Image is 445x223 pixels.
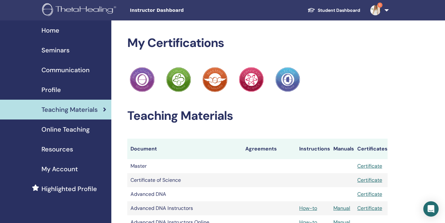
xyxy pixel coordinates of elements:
span: Resources [41,144,73,154]
div: Open Intercom Messenger [423,201,439,217]
span: Highlighted Profile [41,184,97,194]
h2: Teaching Materials [127,109,388,123]
span: Home [41,26,59,35]
span: Teaching Materials [41,105,98,114]
img: Practitioner [203,67,227,92]
td: Master [127,159,242,173]
a: How-to [299,205,317,211]
h2: My Certifications [127,36,388,50]
th: Manuals [330,139,354,159]
a: Certificate [357,191,382,197]
th: Certificates [354,139,388,159]
td: Advanced DNA Instructors [127,201,242,215]
a: Certificate [357,177,382,183]
span: Communication [41,65,90,75]
td: Advanced DNA [127,187,242,201]
span: Online Teaching [41,125,90,134]
img: graduation-cap-white.svg [308,7,315,13]
span: Instructor Dashboard [130,7,226,14]
img: Practitioner [275,67,300,92]
img: Practitioner [130,67,155,92]
a: Student Dashboard [302,4,365,16]
span: My Account [41,164,78,174]
a: Manual [333,205,350,211]
img: default.jpg [370,5,381,15]
a: Certificate [357,205,382,211]
a: Certificate [357,163,382,169]
th: Instructions [296,139,330,159]
img: Practitioner [166,67,191,92]
span: Profile [41,85,61,95]
span: Seminars [41,45,70,55]
th: Agreements [242,139,296,159]
td: Certificate of Science [127,173,242,187]
span: 1 [377,3,382,8]
th: Document [127,139,242,159]
img: logo.png [42,3,118,18]
img: Practitioner [239,67,264,92]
